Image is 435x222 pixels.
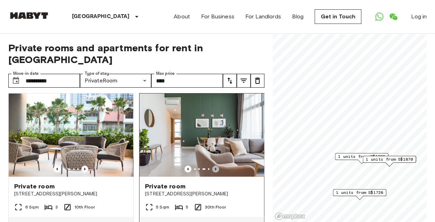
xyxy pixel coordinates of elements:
span: 5 [186,204,188,210]
button: tune [251,74,264,88]
img: Habyt [8,12,50,19]
img: Marketing picture of unit SG-01-116-001-02 [9,94,133,177]
span: [STREET_ADDRESS][PERSON_NAME] [14,190,128,197]
a: Log in [411,12,427,21]
div: Map marker [333,189,386,200]
a: Mapbox logo [275,212,305,220]
span: 5 Sqm [156,204,169,210]
span: Private room [145,182,185,190]
div: PrivateRoom [80,74,152,88]
div: Map marker [363,156,416,167]
a: About [174,12,190,21]
span: Private room [14,182,55,190]
span: 6 Sqm [25,204,39,210]
button: Choose date, selected date is 27 Oct 2025 [9,74,23,88]
p: [GEOGRAPHIC_DATA] [72,12,130,21]
button: tune [237,74,251,88]
label: Type of stay [85,71,109,77]
span: 1 units from S$1985 [338,153,385,160]
a: Get in Touch [315,9,361,24]
span: 30th Floor [205,204,226,210]
img: Marketing picture of unit SG-01-113-001-04 [139,94,264,177]
span: 1 units from S$1870 [366,156,413,162]
span: Private rooms and apartments for rent in [GEOGRAPHIC_DATA] [8,42,264,65]
a: Open WeChat [386,10,400,24]
a: For Business [201,12,234,21]
button: tune [223,74,237,88]
span: 3 [55,204,58,210]
button: Previous image [212,166,219,172]
label: Move-in date [13,71,39,77]
button: Previous image [184,166,191,172]
button: Previous image [81,166,88,172]
a: For Landlords [245,12,281,21]
a: Open WhatsApp [372,10,386,24]
span: [STREET_ADDRESS][PERSON_NAME] [145,190,259,197]
span: 10th Floor [74,204,95,210]
a: Blog [292,12,304,21]
label: Max price [156,71,175,77]
span: 1 units from S$1728 [336,189,383,196]
button: Previous image [54,166,61,172]
div: Map marker [335,153,388,164]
